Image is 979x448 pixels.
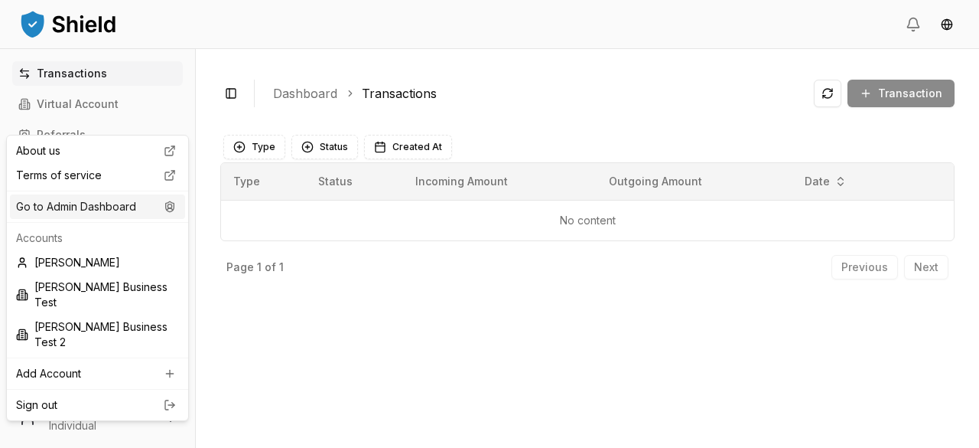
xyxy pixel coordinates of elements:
a: About us [10,139,185,163]
div: [PERSON_NAME] [10,250,185,275]
a: Sign out [16,397,179,413]
div: Go to Admin Dashboard [10,195,185,219]
p: Accounts [16,231,179,246]
div: [PERSON_NAME] Business Test [10,275,185,315]
div: [PERSON_NAME] Business Test 2 [10,315,185,355]
a: Terms of service [10,163,185,188]
a: Add Account [10,361,185,386]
